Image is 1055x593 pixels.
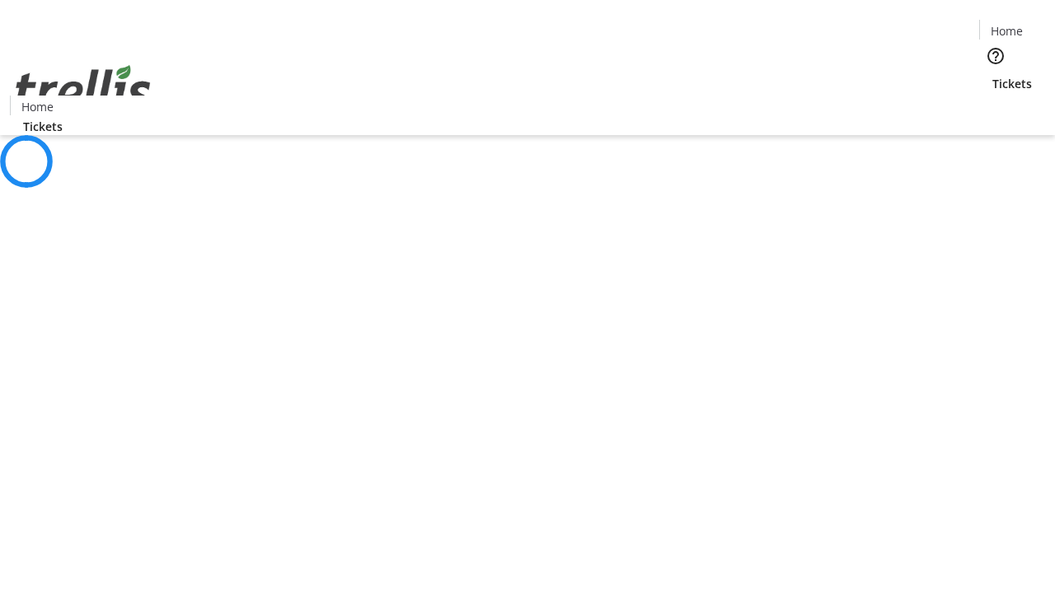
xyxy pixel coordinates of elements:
a: Home [980,22,1033,40]
a: Tickets [10,118,76,135]
button: Help [979,40,1012,72]
img: Orient E2E Organization fhxPYzq0ca's Logo [10,47,157,129]
a: Home [11,98,63,115]
span: Tickets [992,75,1032,92]
span: Home [21,98,54,115]
a: Tickets [979,75,1045,92]
span: Home [991,22,1023,40]
span: Tickets [23,118,63,135]
button: Cart [979,92,1012,125]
